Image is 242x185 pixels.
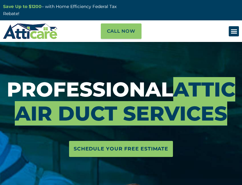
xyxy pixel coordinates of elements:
a: Schedule Your Free Estimate [69,141,173,157]
span: Schedule Your Free Estimate [74,144,168,154]
a: Call Now [101,23,142,39]
p: – with Home Efficiency Federal Tax Rebate! [3,3,118,17]
a: Save Up to $1200 [3,4,42,9]
h3: Professional [5,77,237,125]
div: Menu Toggle [229,26,239,36]
span: Call Now [107,27,135,36]
mark: Attic [15,77,235,126]
span: Air Duct Services [15,101,227,125]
